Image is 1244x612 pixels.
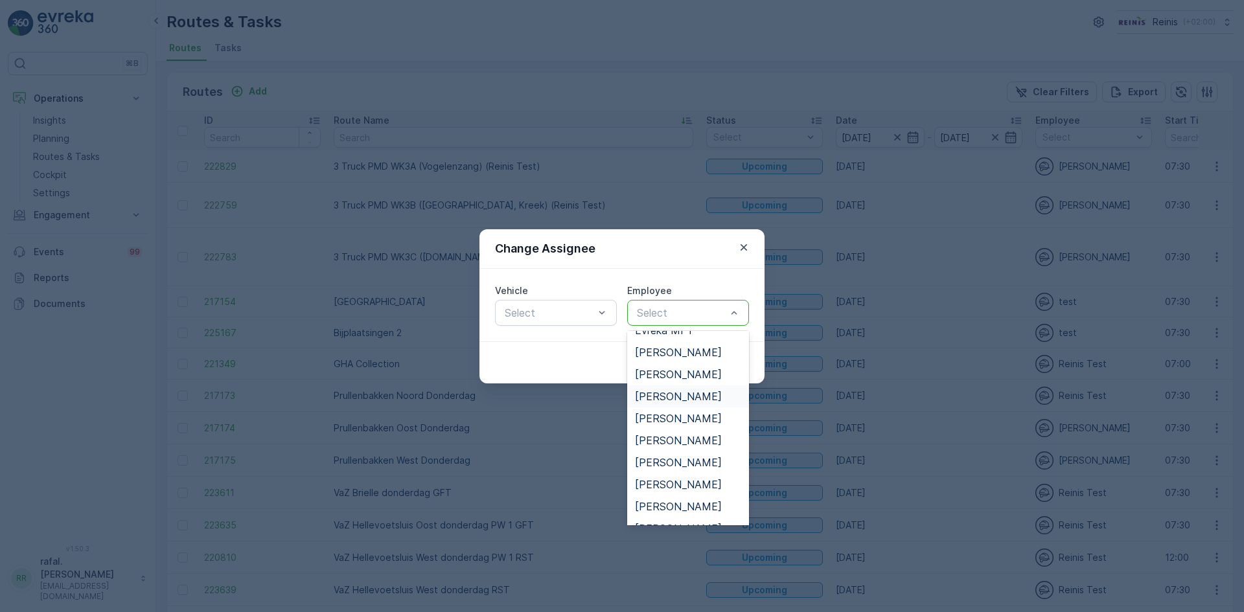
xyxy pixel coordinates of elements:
span: [PERSON_NAME] [635,457,722,468]
label: Vehicle [495,285,528,296]
span: [PERSON_NAME] [635,435,722,446]
p: Select [505,305,594,321]
p: Change Assignee [495,240,595,258]
span: Evreka MFY [635,324,694,336]
span: [PERSON_NAME] [635,391,722,402]
label: Employee [627,285,672,296]
span: [PERSON_NAME] [635,523,722,534]
span: [PERSON_NAME] [635,346,722,358]
p: Select [637,305,726,321]
span: [PERSON_NAME] [635,368,722,380]
span: [PERSON_NAME] [635,501,722,512]
span: [PERSON_NAME] [635,413,722,424]
span: [PERSON_NAME] [635,479,722,490]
